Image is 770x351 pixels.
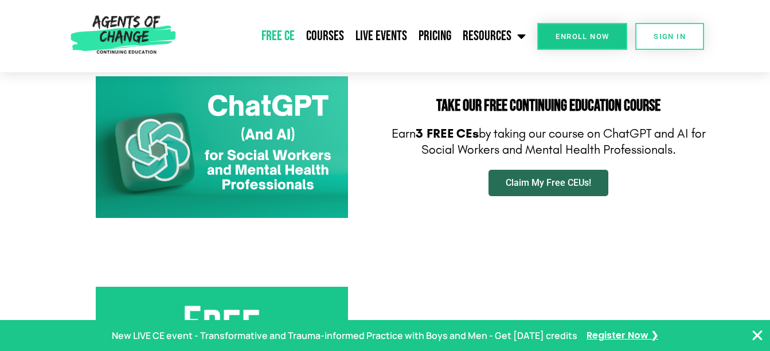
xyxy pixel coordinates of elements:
p: New LIVE CE event - Transformative and Trauma-informed Practice with Boys and Men - Get [DATE] cr... [112,327,577,344]
a: Claim My Free CEUs! [488,170,608,196]
span: SIGN IN [654,33,686,40]
a: Free CE [256,22,300,50]
a: Courses [300,22,350,50]
a: Live Events [350,22,413,50]
span: Claim My Free CEUs! [506,178,591,188]
h2: Take Our FREE Continuing Education Course [391,98,706,114]
a: Enroll Now [537,23,627,50]
span: Enroll Now [556,33,609,40]
button: Close Banner [751,329,764,342]
a: Resources [457,22,531,50]
nav: Menu [181,22,531,50]
a: Pricing [413,22,457,50]
a: SIGN IN [635,23,704,50]
a: Register Now ❯ [587,327,658,344]
b: 3 FREE CEs [416,126,479,141]
p: Earn by taking our course on ChatGPT and AI for Social Workers and Mental Health Professionals. [391,126,706,158]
